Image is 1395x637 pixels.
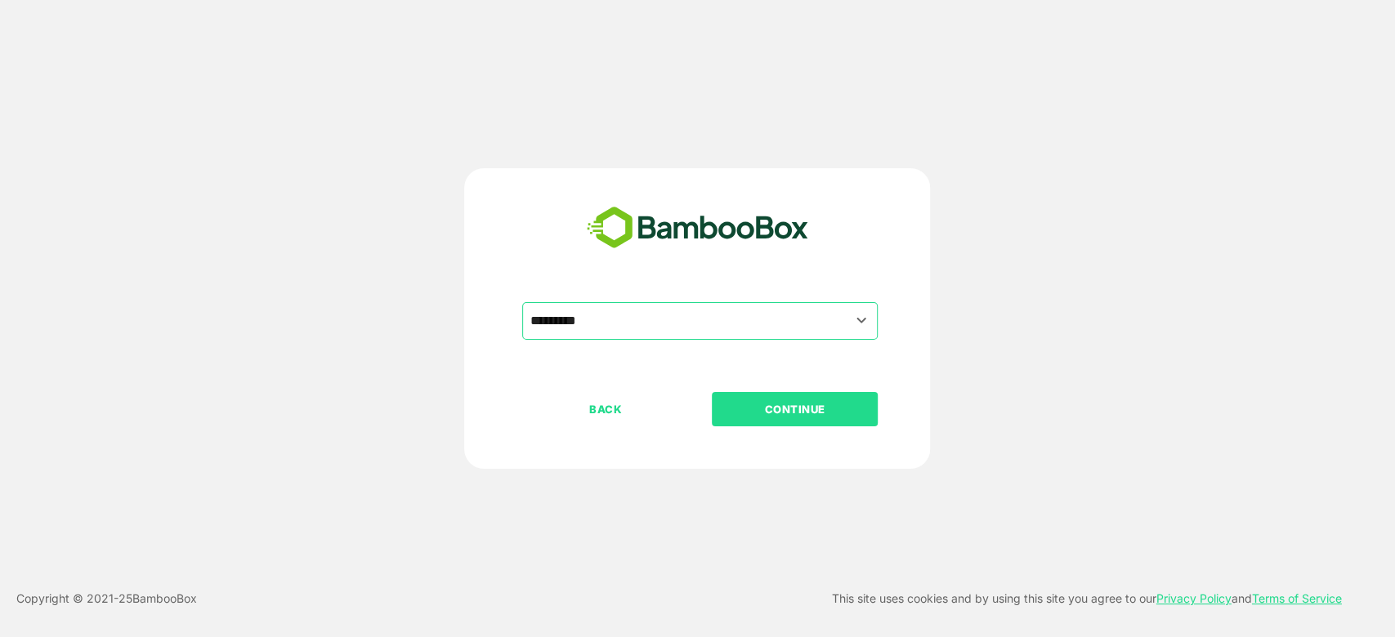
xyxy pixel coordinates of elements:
[1156,591,1232,605] a: Privacy Policy
[524,400,687,418] p: BACK
[578,201,817,255] img: bamboobox
[850,310,872,332] button: Open
[713,400,877,418] p: CONTINUE
[832,589,1342,608] p: This site uses cookies and by using this site you agree to our and
[16,589,197,608] p: Copyright © 2021- 25 BambooBox
[1252,591,1342,605] a: Terms of Service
